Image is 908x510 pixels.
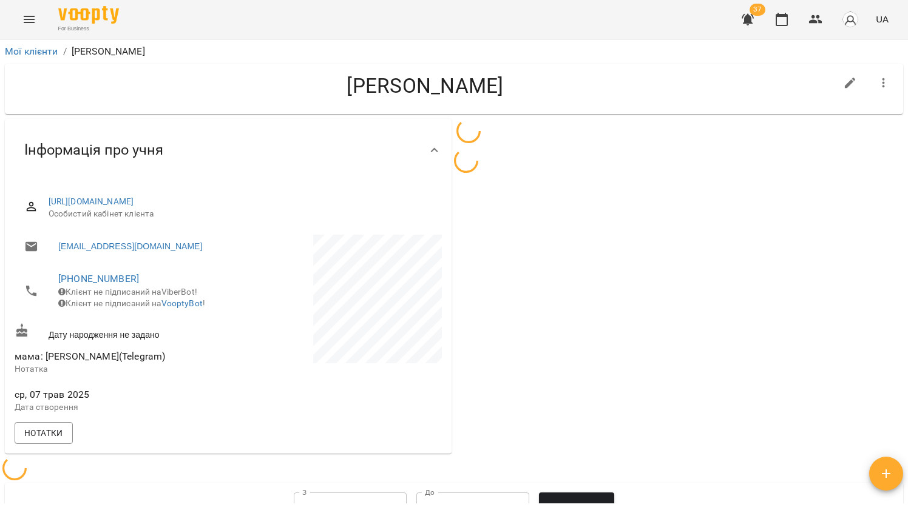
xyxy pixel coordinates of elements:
[15,363,226,375] p: Нотатка
[49,196,134,206] a: [URL][DOMAIN_NAME]
[58,240,202,252] a: [EMAIL_ADDRESS][DOMAIN_NAME]
[15,5,44,34] button: Menu
[58,287,197,297] span: Клієнт не підписаний на ViberBot!
[24,141,163,159] span: Інформація про учня
[58,25,119,33] span: For Business
[5,119,452,181] div: Інформація про учня
[15,401,226,414] p: Дата створення
[5,44,903,59] nav: breadcrumb
[58,6,119,24] img: Voopty Logo
[72,44,145,59] p: [PERSON_NAME]
[5,45,58,57] a: Мої клієнти
[24,426,63,440] span: Нотатки
[871,8,893,30] button: UA
[842,11,859,28] img: avatar_s.png
[49,208,432,220] span: Особистий кабінет клієнта
[12,321,228,343] div: Дату народження не задано
[58,273,139,284] a: [PHONE_NUMBER]
[58,298,205,308] span: Клієнт не підписаний на !
[750,4,765,16] span: 37
[161,298,203,308] a: VooptyBot
[15,422,73,444] button: Нотатки
[15,388,226,402] span: ср, 07 трав 2025
[15,351,165,362] span: мама: [PERSON_NAME](Telegram)
[15,73,836,98] h4: [PERSON_NAME]
[63,44,67,59] li: /
[876,13,889,25] span: UA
